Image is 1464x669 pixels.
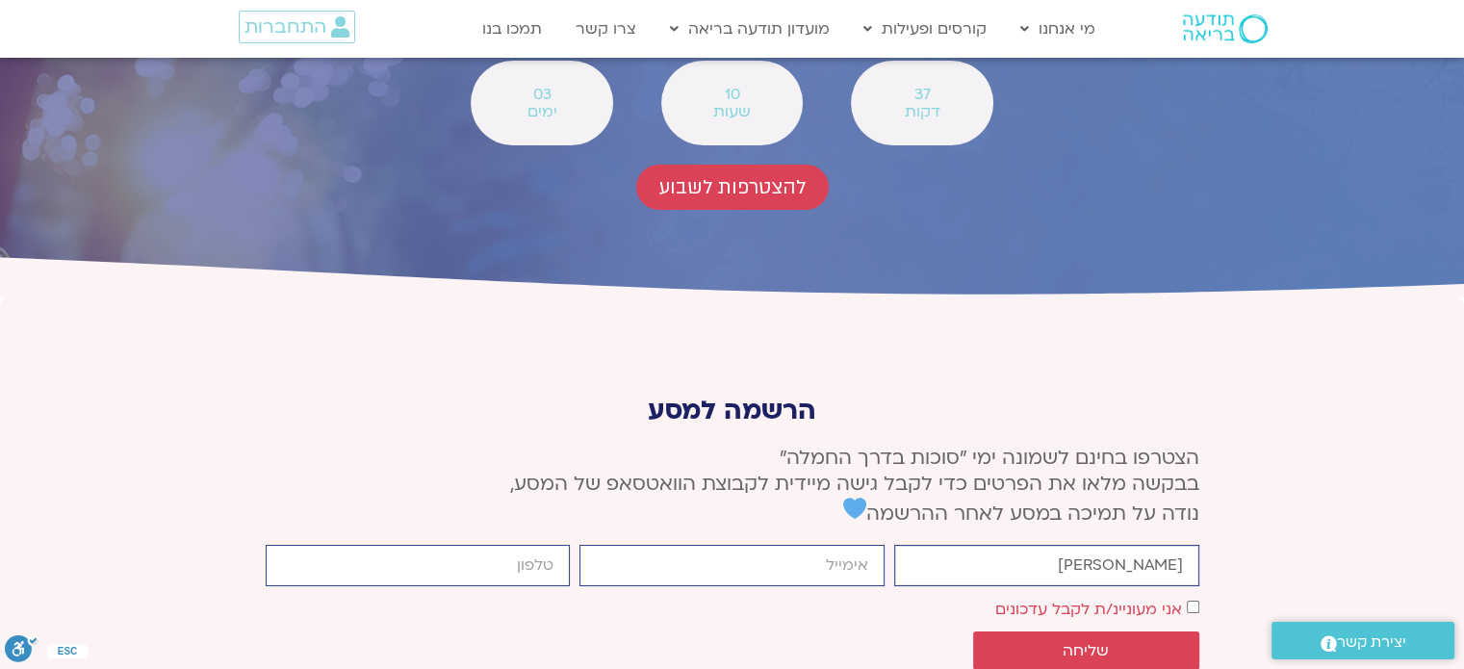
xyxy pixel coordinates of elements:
[1011,11,1105,47] a: מי אנחנו
[843,501,1199,527] span: נודה על תמיכה במסע לאחר ההרשמה
[659,176,806,198] span: להצטרפות לשבוע
[636,165,829,210] a: להצטרפות לשבוע
[995,599,1182,620] label: אני מעוניינ/ת לקבל עדכונים
[854,11,996,47] a: קורסים ופעילות
[266,545,571,586] input: מותר להשתמש רק במספרים ותווי טלפון (#, -, *, וכו').
[496,86,587,103] span: 03
[1063,642,1109,659] span: שליחה
[1337,630,1406,656] span: יצירת קשר
[579,545,885,586] input: אימייל
[266,396,1199,425] p: הרשמה למסע
[894,545,1199,586] input: שם פרטי
[239,11,355,43] a: התחברות
[876,86,967,103] span: 37
[266,445,1199,527] p: הצטרפו בחינם לשמונה ימי ״סוכות בדרך החמלה״
[686,86,778,103] span: 10
[244,16,326,38] span: התחברות
[473,11,552,47] a: תמכו בנו
[876,103,967,120] span: דקות
[1271,622,1454,659] a: יצירת קשר
[510,471,1199,497] span: בבקשה מלאו את הפרטים כדי לקבל גישה מיידית לקבוצת הוואטסאפ של המסע,
[686,103,778,120] span: שעות
[843,497,866,520] img: 💙
[566,11,646,47] a: צרו קשר
[1183,14,1268,43] img: תודעה בריאה
[660,11,839,47] a: מועדון תודעה בריאה
[496,103,587,120] span: ימים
